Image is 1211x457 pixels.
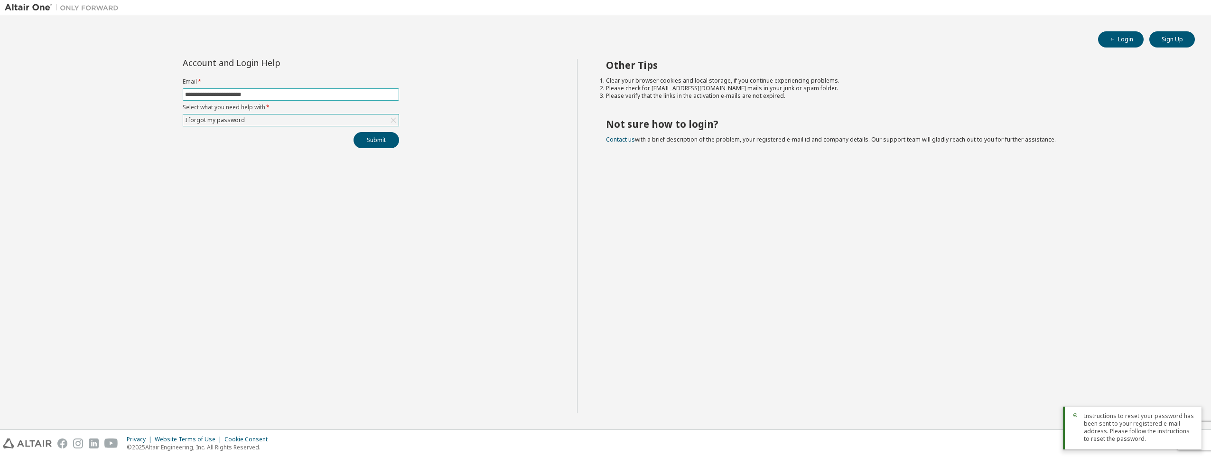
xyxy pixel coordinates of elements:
[89,438,99,448] img: linkedin.svg
[155,436,224,443] div: Website Terms of Use
[5,3,123,12] img: Altair One
[104,438,118,448] img: youtube.svg
[606,118,1178,130] h2: Not sure how to login?
[183,104,399,111] label: Select what you need help with
[3,438,52,448] img: altair_logo.svg
[183,59,356,67] div: Account and Login Help
[1149,31,1195,48] button: Sign Up
[224,436,273,443] div: Cookie Consent
[73,438,83,448] img: instagram.svg
[354,132,399,148] button: Submit
[183,78,399,86] label: Email
[606,77,1178,85] li: Clear your browser cookies and local storage, if you continue experiencing problems.
[1084,412,1194,443] span: Instructions to reset your password has been sent to your registered e-mail address. Please follo...
[606,85,1178,92] li: Please check for [EMAIL_ADDRESS][DOMAIN_NAME] mails in your junk or spam folder.
[127,443,273,451] p: © 2025 Altair Engineering, Inc. All Rights Reserved.
[606,135,635,143] a: Contact us
[57,438,67,448] img: facebook.svg
[127,436,155,443] div: Privacy
[1098,31,1144,48] button: Login
[606,135,1056,143] span: with a brief description of the problem, your registered e-mail id and company details. Our suppo...
[183,114,399,126] div: I forgot my password
[606,92,1178,100] li: Please verify that the links in the activation e-mails are not expired.
[184,115,246,125] div: I forgot my password
[606,59,1178,71] h2: Other Tips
